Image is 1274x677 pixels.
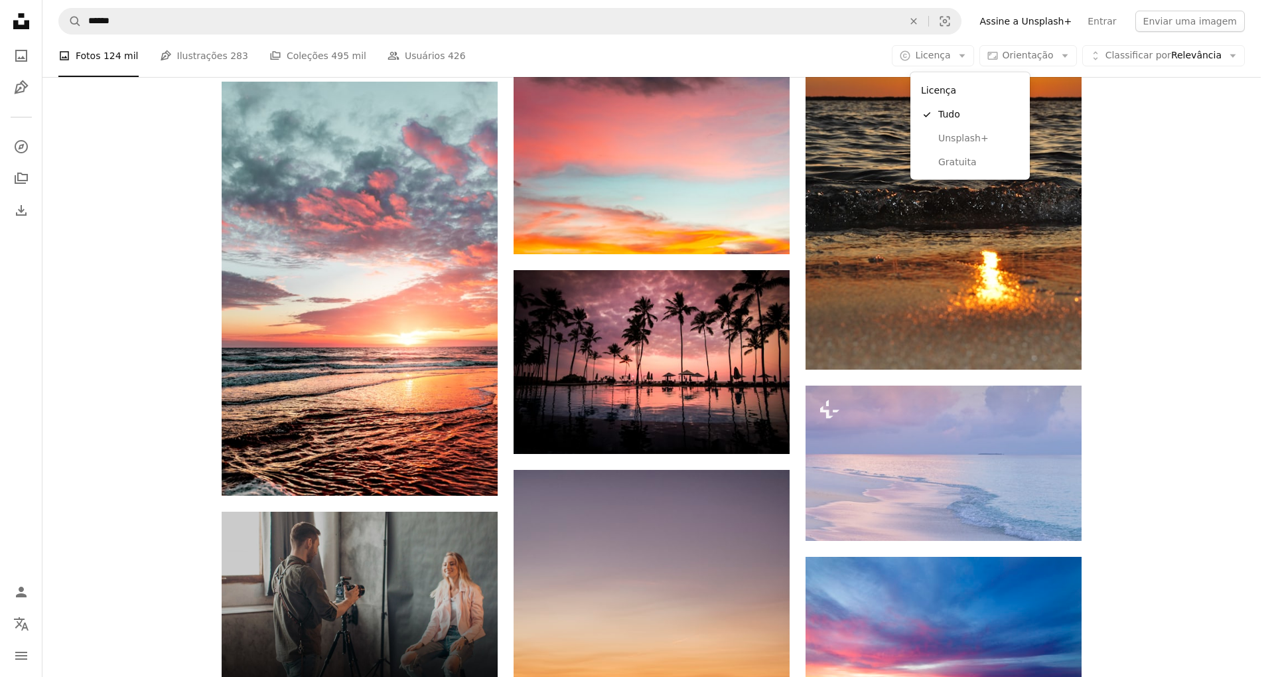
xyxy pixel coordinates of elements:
button: Licença [892,45,973,66]
span: Licença [915,50,950,60]
span: Tudo [938,108,1019,121]
button: Orientação [979,45,1077,66]
span: Unsplash+ [938,132,1019,145]
span: Gratuita [938,156,1019,169]
div: Licença [916,78,1025,103]
div: Licença [910,72,1030,180]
